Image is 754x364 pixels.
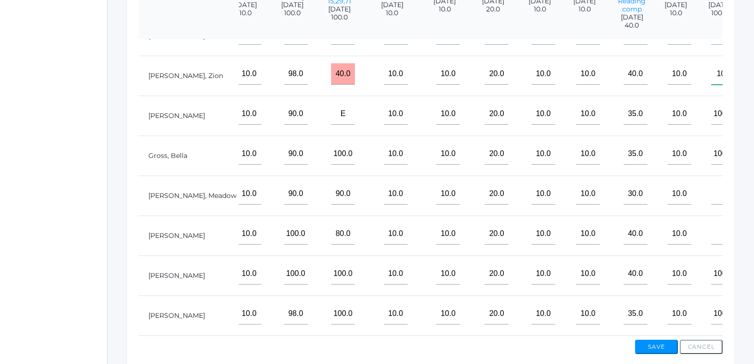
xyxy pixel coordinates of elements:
[477,5,509,13] span: 20.0
[665,1,687,9] span: [DATE]
[277,9,307,17] span: 100.0
[680,340,723,354] button: Cancel
[233,1,258,9] span: [DATE]
[148,271,205,280] a: [PERSON_NAME]
[706,1,733,9] span: [DATE]
[148,71,223,80] a: [PERSON_NAME], Zion
[326,13,353,21] span: 100.0
[148,111,205,120] a: [PERSON_NAME]
[570,5,599,13] span: 10.0
[372,9,412,17] span: 10.0
[148,311,205,320] a: [PERSON_NAME]
[618,21,646,30] span: 40.0
[277,1,307,9] span: [DATE]
[635,340,678,354] button: Save
[233,9,258,17] span: 10.0
[148,231,205,240] a: [PERSON_NAME]
[618,13,646,21] span: [DATE]
[148,151,187,160] a: Gross, Bella
[431,5,458,13] span: 10.0
[326,5,353,13] span: [DATE]
[706,9,733,17] span: 100.0
[665,9,687,17] span: 10.0
[148,191,236,200] a: [PERSON_NAME], Meadow
[372,1,412,9] span: [DATE]
[529,5,551,13] span: 10.0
